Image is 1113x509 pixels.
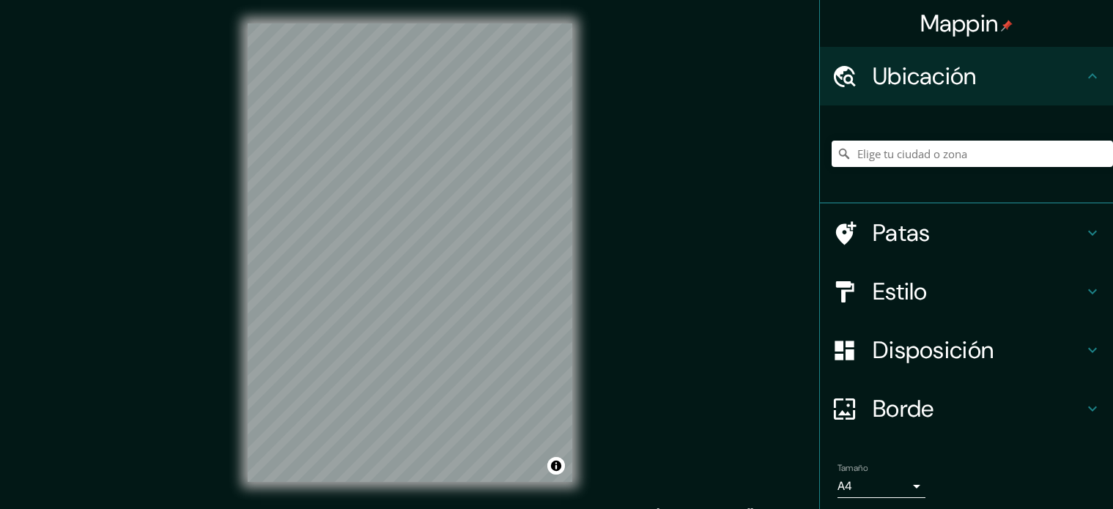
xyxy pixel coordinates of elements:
[248,23,572,482] canvas: Mapa
[873,61,977,92] font: Ubicación
[547,457,565,475] button: Activar o desactivar atribución
[837,462,868,474] font: Tamaño
[820,204,1113,262] div: Patas
[837,475,925,498] div: A4
[832,141,1113,167] input: Elige tu ciudad o zona
[873,393,934,424] font: Borde
[873,276,928,307] font: Estilo
[873,335,994,365] font: Disposición
[983,452,1097,493] iframe: Lanzador de widgets de ayuda
[820,321,1113,379] div: Disposición
[873,218,931,248] font: Patas
[820,379,1113,438] div: Borde
[837,478,852,494] font: A4
[820,262,1113,321] div: Estilo
[1001,20,1013,31] img: pin-icon.png
[820,47,1113,105] div: Ubicación
[920,8,999,39] font: Mappin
